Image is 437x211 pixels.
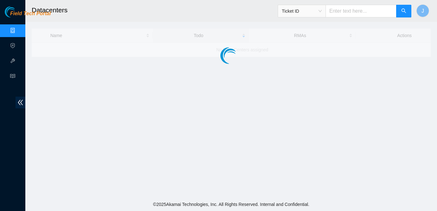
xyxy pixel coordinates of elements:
button: search [396,5,411,17]
span: double-left [16,97,25,108]
span: Field Tech Portal [10,11,51,17]
footer: © 2025 Akamai Technologies, Inc. All Rights Reserved. Internal and Confidential. [25,198,437,211]
span: J [421,7,424,15]
button: J [416,4,429,17]
a: Akamai TechnologiesField Tech Portal [5,11,51,20]
span: read [10,71,15,83]
span: Ticket ID [282,6,322,16]
input: Enter text here... [326,5,396,17]
span: search [401,8,406,14]
img: Akamai Technologies [5,6,32,17]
